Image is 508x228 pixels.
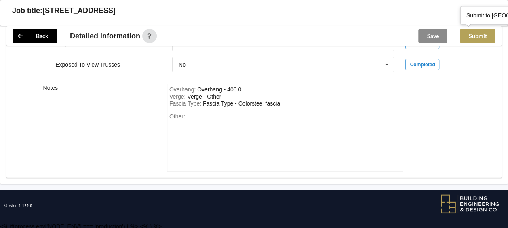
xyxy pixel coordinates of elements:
[441,194,500,214] img: BEDC logo
[169,100,203,107] span: Fascia Type :
[169,113,185,120] span: Other:
[4,190,32,222] span: Version:
[38,84,161,172] div: Notes
[55,61,120,68] label: Exposed To View Trusses
[187,93,221,100] div: Verge
[12,6,42,15] h3: Job title:
[70,32,140,40] span: Detailed information
[19,204,32,208] span: 1.122.0
[197,86,241,93] div: Overhang
[203,100,280,107] div: FasciaType
[460,29,495,43] button: Submit
[42,6,116,15] h3: [STREET_ADDRESS]
[169,93,187,100] span: Verge :
[13,29,57,43] button: Back
[167,84,403,172] form: notes-field
[405,59,439,70] div: Completed
[169,86,197,93] span: Overhang :
[179,41,186,46] div: No
[179,62,186,68] div: No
